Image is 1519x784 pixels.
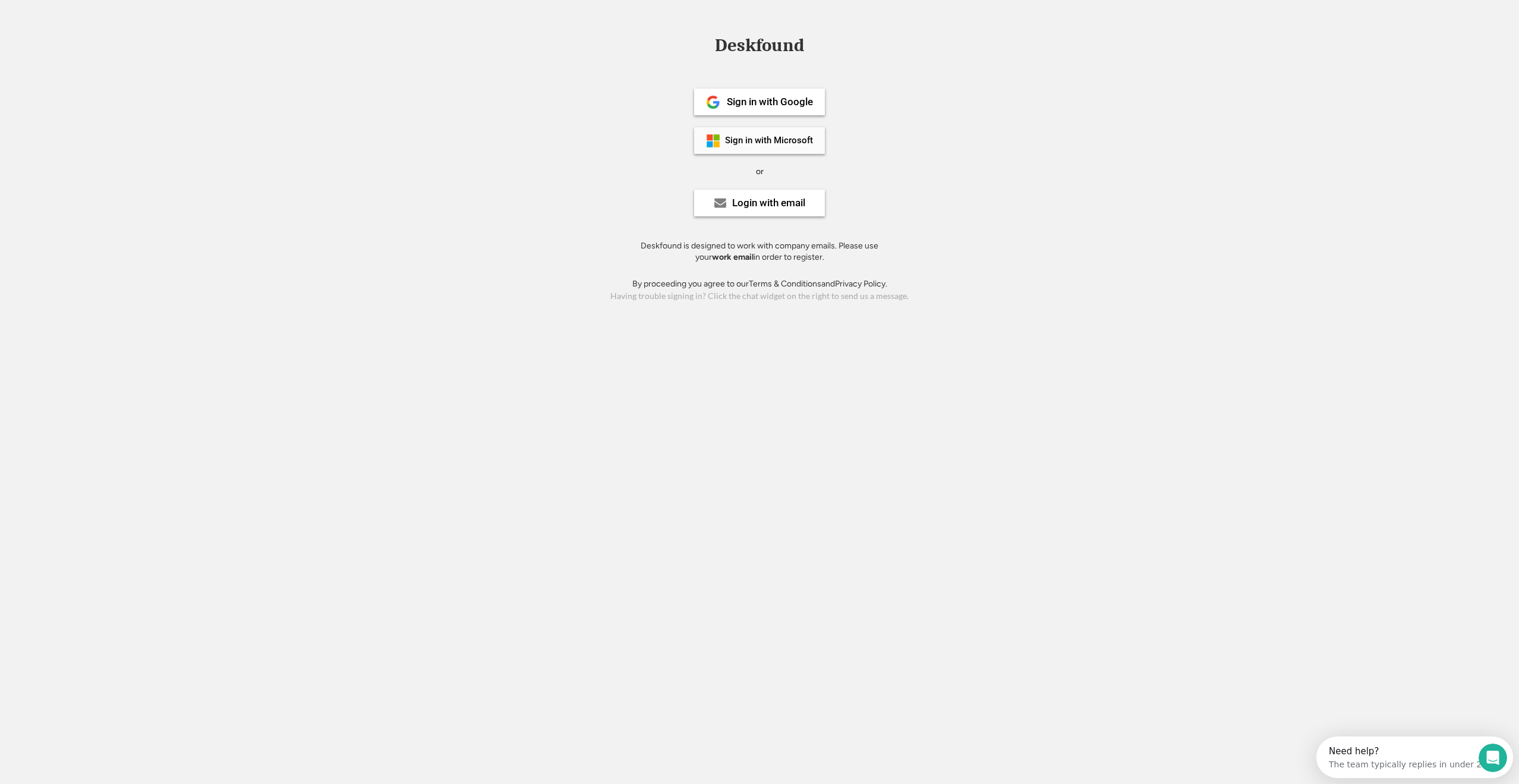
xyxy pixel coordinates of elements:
div: By proceeding you agree to our and [632,278,887,290]
div: Open Intercom Messenger [5,5,206,37]
img: ms-symbollockup_mssymbol_19.png [706,134,720,148]
div: or [756,166,764,178]
div: Deskfound [709,36,810,55]
div: Login with email [732,198,805,208]
a: Privacy Policy. [835,279,887,289]
div: Sign in with Microsoft [725,136,813,145]
div: The team typically replies in under 2h [12,20,171,32]
div: Need help? [12,10,171,20]
img: 1024px-Google__G__Logo.svg.png [706,95,720,109]
iframe: Intercom live chat discovery launcher [1316,736,1513,778]
div: Sign in with Google [727,97,813,107]
strong: work email [712,252,754,262]
iframe: Intercom live chat [1479,744,1507,772]
div: Deskfound is designed to work with company emails. Please use your in order to register. [626,240,893,263]
a: Terms & Conditions [749,279,821,289]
